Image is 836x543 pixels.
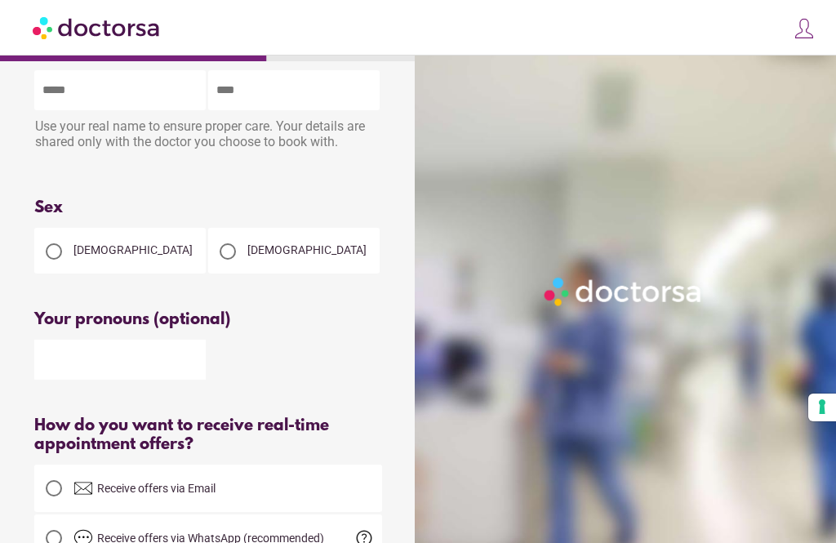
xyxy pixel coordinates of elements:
[808,394,836,421] button: Your consent preferences for tracking technologies
[247,243,367,256] span: [DEMOGRAPHIC_DATA]
[34,198,382,217] div: Sex
[34,110,382,162] div: Use your real name to ensure proper care. Your details are shared only with the doctor you choose...
[34,416,382,454] div: How do you want to receive real-time appointment offers?
[73,478,93,498] img: email
[34,310,382,329] div: Your pronouns (optional)
[33,9,162,46] img: Doctorsa.com
[73,243,193,256] span: [DEMOGRAPHIC_DATA]
[97,482,216,495] span: Receive offers via Email
[793,17,816,40] img: icons8-customer-100.png
[540,273,707,310] img: Logo-Doctorsa-trans-White-partial-flat.png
